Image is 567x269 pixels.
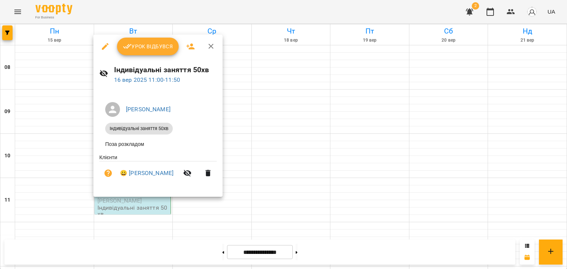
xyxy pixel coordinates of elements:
button: Візит ще не сплачено. Додати оплату? [99,164,117,182]
button: Урок відбувся [117,38,179,55]
span: Урок відбувся [123,42,173,51]
a: [PERSON_NAME] [126,106,171,113]
h6: Індивідуальні заняття 50хв [114,64,217,76]
span: Індивідуальні заняття 50хв [105,125,173,132]
ul: Клієнти [99,154,217,188]
li: Поза розкладом [99,137,217,151]
a: 😀 [PERSON_NAME] [120,169,173,178]
a: 16 вер 2025 11:00-11:50 [114,76,180,83]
